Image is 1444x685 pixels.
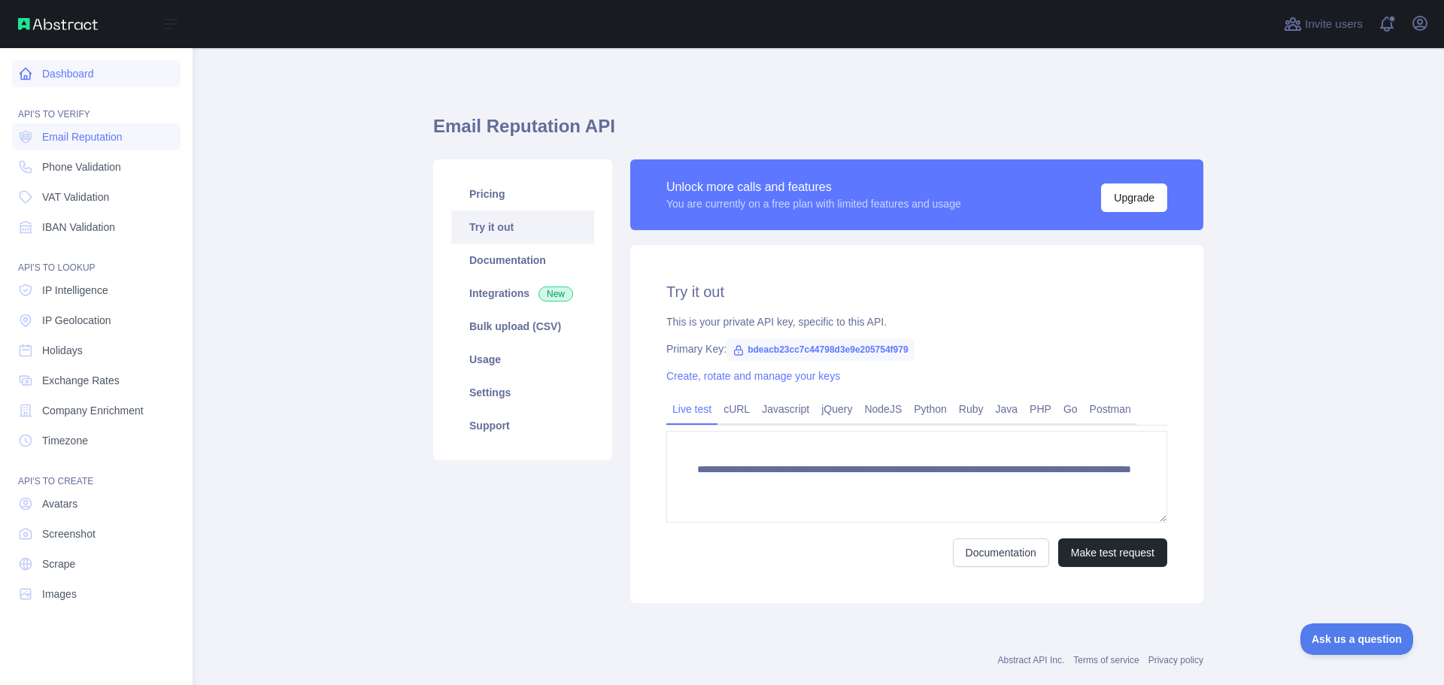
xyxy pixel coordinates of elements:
a: Java [990,397,1024,421]
a: Usage [451,343,594,376]
a: IBAN Validation [12,214,180,241]
a: Ruby [953,397,990,421]
a: Pricing [451,177,594,211]
div: This is your private API key, specific to this API. [666,314,1167,329]
a: IP Geolocation [12,307,180,334]
span: Phone Validation [42,159,121,174]
span: Holidays [42,343,83,358]
h2: Try it out [666,281,1167,302]
span: Timezone [42,433,88,448]
a: IP Intelligence [12,277,180,304]
a: cURL [717,397,756,421]
a: Screenshot [12,520,180,547]
a: Dashboard [12,60,180,87]
a: Support [451,409,594,442]
img: Abstract API [18,18,98,30]
span: Screenshot [42,526,96,541]
a: Timezone [12,427,180,454]
a: PHP [1024,397,1057,421]
span: Exchange Rates [42,373,120,388]
button: Make test request [1058,538,1167,567]
a: Bulk upload (CSV) [451,310,594,343]
a: Exchange Rates [12,367,180,394]
a: Images [12,580,180,608]
a: Settings [451,376,594,409]
a: Email Reputation [12,123,180,150]
iframe: Toggle Customer Support [1300,623,1414,655]
span: New [538,286,573,302]
a: Postman [1084,397,1137,421]
button: Invite users [1281,12,1366,36]
a: Holidays [12,337,180,364]
a: Documentation [451,244,594,277]
a: Company Enrichment [12,397,180,424]
span: Company Enrichment [42,403,144,418]
span: IP Geolocation [42,313,111,328]
a: Create, rotate and manage your keys [666,370,840,382]
button: Upgrade [1101,183,1167,212]
a: Live test [666,397,717,421]
span: bdeacb23cc7c44798d3e9e205754f979 [727,338,915,361]
span: Invite users [1305,16,1363,33]
a: Python [908,397,953,421]
span: IBAN Validation [42,220,115,235]
a: Try it out [451,211,594,244]
span: Avatars [42,496,77,511]
a: Phone Validation [12,153,180,180]
a: Terms of service [1073,655,1139,665]
a: Javascript [756,397,815,421]
a: Scrape [12,550,180,577]
a: Documentation [953,538,1049,567]
div: You are currently on a free plan with limited features and usage [666,196,961,211]
span: Email Reputation [42,129,123,144]
div: Unlock more calls and features [666,178,961,196]
a: NodeJS [858,397,908,421]
div: API'S TO VERIFY [12,90,180,120]
span: IP Intelligence [42,283,108,298]
a: Go [1057,397,1084,421]
a: VAT Validation [12,183,180,211]
h1: Email Reputation API [433,114,1203,150]
span: Scrape [42,556,75,571]
a: jQuery [815,397,858,421]
a: Integrations New [451,277,594,310]
span: Images [42,586,77,602]
a: Privacy policy [1148,655,1203,665]
div: API'S TO CREATE [12,457,180,487]
div: Primary Key: [666,341,1167,356]
a: Avatars [12,490,180,517]
div: API'S TO LOOKUP [12,244,180,274]
a: Abstract API Inc. [998,655,1065,665]
span: VAT Validation [42,189,109,205]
